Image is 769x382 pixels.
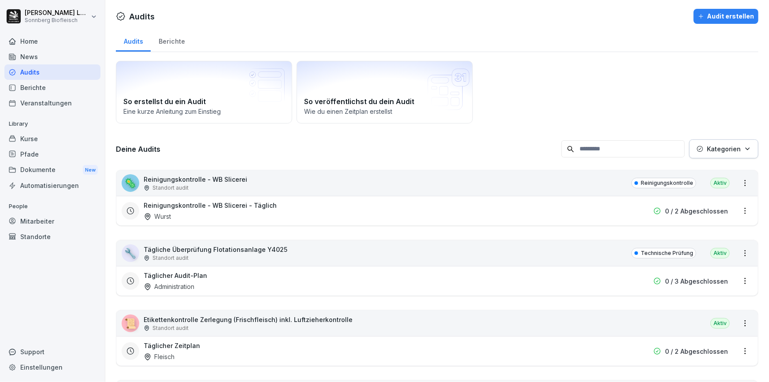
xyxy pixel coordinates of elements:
p: 0 / 2 Abgeschlossen [665,347,728,356]
div: 🦠 [122,174,139,192]
h3: Reinigungskontrolle - WB Slicerei - Täglich [144,201,277,210]
a: So veröffentlichst du dein AuditWie du einen Zeitplan erstellst [297,61,473,124]
a: DokumenteNew [4,162,100,178]
p: [PERSON_NAME] Lumetsberger [25,9,89,17]
div: Dokumente [4,162,100,178]
button: Kategorien [689,139,758,158]
p: Reinigungskontrolle [641,179,693,187]
a: Mitarbeiter [4,213,100,229]
a: Berichte [151,29,193,52]
h3: Täglicher Audit-Plan [144,271,207,280]
div: Aktiv [710,248,730,258]
a: Kurse [4,131,100,146]
div: Wurst [144,212,171,221]
a: Audits [4,64,100,80]
p: People [4,199,100,213]
div: New [83,165,98,175]
div: 🔧 [122,244,139,262]
a: Pfade [4,146,100,162]
p: Standort audit [152,184,189,192]
p: Sonnberg Biofleisch [25,17,89,23]
p: Technische Prüfung [641,249,693,257]
div: Support [4,344,100,360]
a: Berichte [4,80,100,95]
p: Etikettenkontrolle Zerlegung (Frischfleisch) inkl. Luftzieherkontrolle [144,315,353,324]
h1: Audits [129,11,155,22]
button: Audit erstellen [694,9,758,24]
div: Administration [144,282,194,291]
p: Standort audit [152,254,189,262]
div: Fleisch [144,352,175,361]
a: Veranstaltungen [4,95,100,111]
p: Eine kurze Anleitung zum Einstieg [123,107,285,116]
div: 📜 [122,315,139,332]
p: Standort audit [152,324,189,332]
p: 0 / 3 Abgeschlossen [665,277,728,286]
h3: Deine Audits [116,144,557,154]
a: Einstellungen [4,360,100,375]
a: Automatisierungen [4,178,100,193]
a: So erstellst du ein AuditEine kurze Anleitung zum Einstieg [116,61,292,124]
p: Library [4,117,100,131]
p: Reinigungskontrolle - WB Slicerei [144,175,247,184]
div: Aktiv [710,318,730,329]
p: Tägliche Überprüfung Flotationsanlage Y4025 [144,245,287,254]
p: Wie du einen Zeitplan erstellst [304,107,465,116]
div: Aktiv [710,178,730,188]
a: News [4,49,100,64]
p: Kategorien [707,144,741,154]
a: Standorte [4,229,100,244]
h2: So erstellst du ein Audit [123,96,285,107]
p: 0 / 2 Abgeschlossen [665,206,728,216]
a: Audits [116,29,151,52]
h3: Täglicher Zeitplan [144,341,200,350]
a: Home [4,34,100,49]
h2: So veröffentlichst du dein Audit [304,96,465,107]
div: Audit erstellen [698,11,754,21]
